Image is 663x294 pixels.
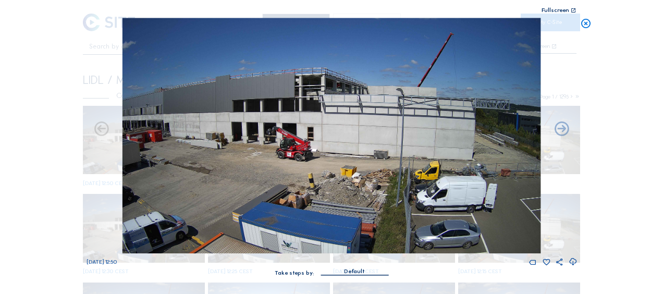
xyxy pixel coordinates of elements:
[542,7,569,14] div: Fullscreen
[122,18,541,253] img: Image
[321,267,388,275] div: Default
[553,121,570,138] i: Back
[87,259,117,266] span: [DATE] 12:50
[93,121,110,138] i: Forward
[275,270,314,276] div: Take steps by:
[344,267,365,276] div: Default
